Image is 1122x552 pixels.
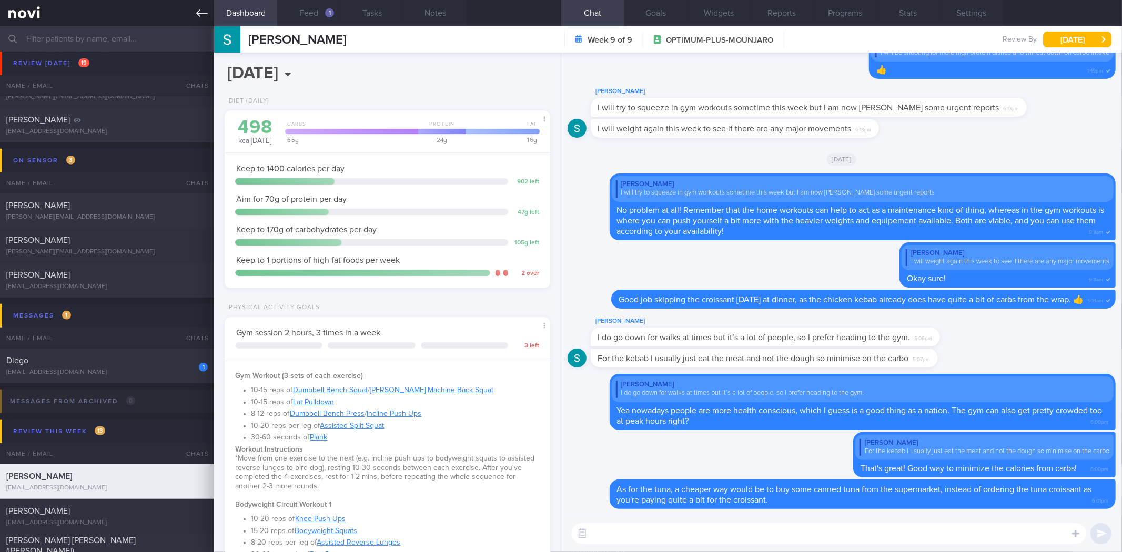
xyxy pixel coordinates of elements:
span: Review By [1003,35,1037,45]
span: 1 [62,311,71,320]
span: 6:13pm [856,124,872,134]
li: 8-12 reps of / [251,407,539,419]
div: [PERSON_NAME] [616,381,1109,389]
span: 6:13pm [1004,103,1019,113]
li: 10-20 reps per leg of [251,419,539,431]
div: I will be shooting for more high protein dishes and will cut down on carbo intake [875,49,1109,57]
div: 24 g [415,137,466,143]
div: kcal [DATE] [235,118,275,146]
span: [DATE] [827,153,857,166]
div: [PERSON_NAME][EMAIL_ADDRESS][DOMAIN_NAME] [6,213,208,221]
li: 10-15 reps of [251,395,539,407]
span: [PERSON_NAME] [6,116,70,124]
div: [EMAIL_ADDRESS][DOMAIN_NAME] [6,519,208,527]
span: Okay sure! [907,274,946,283]
span: [PERSON_NAME] [6,236,70,244]
span: That's great! Good way to minimize the calories from carbs! [861,464,1077,473]
div: Fat [463,121,540,134]
span: Keep to 170g of carbohydrates per day [236,226,377,234]
span: Keep to 1 portions of high fat foods per week [236,256,400,264]
div: 902 left [513,178,540,186]
div: Chats [172,328,214,349]
a: Assisted Split Squat [320,422,384,430]
a: Bodyweight Squats [295,527,357,535]
div: [EMAIL_ADDRESS][DOMAIN_NAME] [6,484,208,492]
div: 16 g [463,137,540,143]
strong: Week 9 of 9 [588,35,632,45]
div: [EMAIL_ADDRESS][DOMAIN_NAME] [6,369,208,376]
li: 10-20 reps of [251,512,539,524]
span: 1:49pm [1087,65,1103,75]
span: 0 [126,396,135,405]
span: 9:11am [1089,273,1103,283]
div: [PERSON_NAME] [616,180,1109,189]
span: Aim for 70g of protein per day [236,195,347,203]
div: 105 g left [513,239,540,247]
span: Gym session 2 hours, 3 times in a week [236,329,380,337]
div: Chats [172,443,214,464]
span: Keep to 1400 calories per day [236,165,345,173]
div: 47 g left [513,209,540,217]
span: [PERSON_NAME] [6,507,70,515]
li: 15-20 reps of [251,524,539,536]
div: Carbs [282,121,418,134]
span: 9:14am [1088,294,1103,304]
div: [EMAIL_ADDRESS][DOMAIN_NAME] [6,128,208,136]
span: I do go down for walks at times but it’s a lot of people, so I prefer heading to the gym. [598,333,911,342]
span: OPTIMUM-PLUS-MOUNJARO [666,35,773,46]
span: As for the tuna, a cheaper way would be to buy some canned tuna from the supermarket, instead of ... [617,485,1092,504]
span: [PERSON_NAME] [248,34,346,46]
a: Knee Push Ups [295,515,346,523]
div: [PERSON_NAME] [591,85,1058,98]
span: I will try to squeeze in gym workouts sometime this week but I am now [PERSON_NAME] some urgent r... [598,104,999,112]
span: 6:00pm [1090,463,1108,473]
div: 1 [199,363,208,372]
div: Review this week [11,424,108,438]
span: I will weight again this week to see if there are any major movements [598,125,852,133]
div: Messages [11,309,74,323]
a: Incline Push Ups [367,410,421,417]
a: Plank [310,434,327,441]
span: [PERSON_NAME] [6,472,72,481]
div: [PERSON_NAME][EMAIL_ADDRESS][DOMAIN_NAME] [6,58,208,66]
div: Physical Activity Goals [225,304,320,312]
div: [PERSON_NAME] [860,439,1109,447]
strong: Workout Instructions [235,446,303,453]
div: Protein [415,121,466,134]
span: 5:07pm [913,353,931,363]
a: Assisted Reverse Lunges [317,539,400,546]
div: 1 [325,8,334,17]
a: Dumbbell Bench Squat [293,386,368,394]
div: [PERSON_NAME][EMAIL_ADDRESS][DOMAIN_NAME] [6,248,208,256]
li: 10-15 reps of / [251,383,539,395]
div: On sensor [11,154,78,168]
span: 6:01pm [1092,495,1108,505]
span: No problem at all! Remember that the home workouts can help to act as a maintenance kind of thing... [617,206,1105,236]
span: Good job skipping the croissant [DATE] at dinner, as the chicken kebab already does have quite a ... [619,295,1084,304]
div: 65 g [282,137,418,143]
li: 30-60 seconds of [251,431,539,443]
div: I do go down for walks at times but it’s a lot of people, so I prefer heading to the gym. [616,389,1109,397]
span: [PERSON_NAME] [6,201,70,210]
span: 6:00pm [1090,416,1108,426]
div: 3 left [513,342,540,350]
div: 2 over [513,270,540,278]
div: Diet (Daily) [225,97,269,105]
strong: Gym Workout (3 sets of each exercise) [235,372,363,380]
a: Lat Pulldown [293,398,334,406]
span: 👍 [876,66,887,74]
div: I will try to squeeze in gym workouts sometime this week but I am now [PERSON_NAME] some urgent r... [616,189,1109,197]
div: Chats [172,172,214,193]
span: Diego [6,356,28,365]
div: I will weight again this week to see if there are any major movements [906,258,1109,266]
span: For the kebab I usually just eat the meat and not the dough so minimise on the carbo [598,354,909,363]
div: Messages from Archived [7,394,138,408]
span: 13 [95,426,105,435]
span: [PERSON_NAME] [6,81,70,89]
div: [PERSON_NAME] [591,315,972,328]
button: [DATE] [1043,32,1111,47]
span: 9:11am [1089,226,1103,236]
div: For the kebab I usually just eat the meat and not the dough so minimise on the carbo [860,447,1109,456]
span: 3 [66,156,75,165]
a: [PERSON_NAME] Machine Back Squat [370,386,493,394]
